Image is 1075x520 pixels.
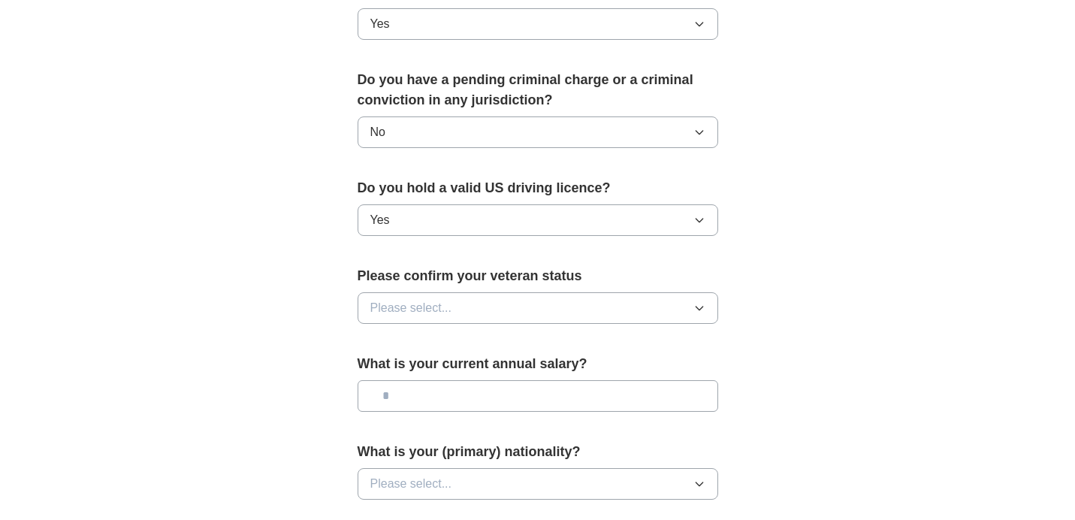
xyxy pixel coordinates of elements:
[358,204,718,236] button: Yes
[358,8,718,40] button: Yes
[358,468,718,500] button: Please select...
[358,266,718,286] label: Please confirm your veteran status
[370,123,385,141] span: No
[370,15,390,33] span: Yes
[358,442,718,462] label: What is your (primary) nationality?
[358,292,718,324] button: Please select...
[358,354,718,374] label: What is your current annual salary?
[370,211,390,229] span: Yes
[358,116,718,148] button: No
[358,70,718,110] label: Do you have a pending criminal charge or a criminal conviction in any jurisdiction?
[370,475,452,493] span: Please select...
[370,299,452,317] span: Please select...
[358,178,718,198] label: Do you hold a valid US driving licence?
